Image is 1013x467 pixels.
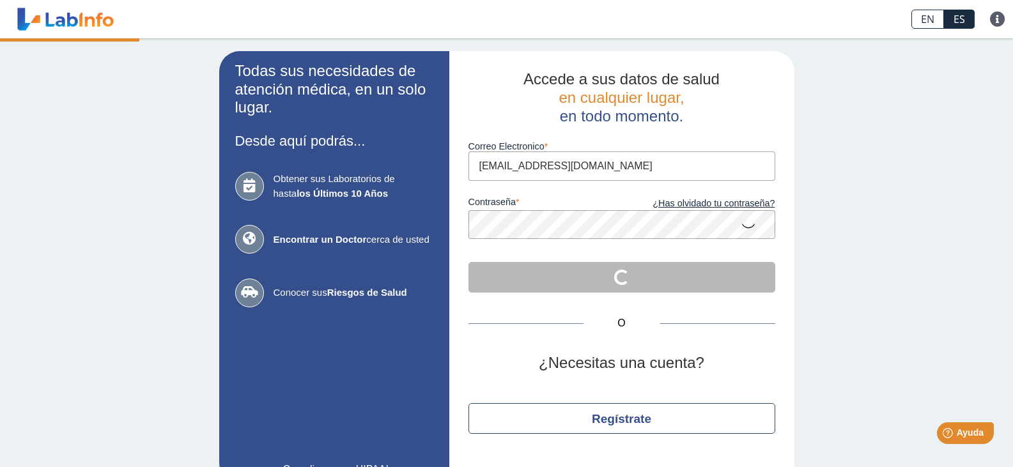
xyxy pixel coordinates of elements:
span: Obtener sus Laboratorios de hasta [274,172,433,201]
a: ES [944,10,975,29]
span: Conocer sus [274,286,433,300]
button: Regístrate [468,403,775,434]
a: EN [911,10,944,29]
span: en todo momento. [560,107,683,125]
iframe: Help widget launcher [899,417,999,453]
span: O [584,316,660,331]
span: en cualquier lugar, [559,89,684,106]
label: Correo Electronico [468,141,775,151]
span: Accede a sus datos de salud [523,70,720,88]
h2: Todas sus necesidades de atención médica, en un solo lugar. [235,62,433,117]
a: ¿Has olvidado tu contraseña? [622,197,775,211]
h2: ¿Necesitas una cuenta? [468,354,775,372]
h3: Desde aquí podrás... [235,133,433,149]
label: contraseña [468,197,622,211]
b: Encontrar un Doctor [274,234,367,245]
b: Riesgos de Salud [327,287,407,298]
b: los Últimos 10 Años [297,188,388,199]
span: cerca de usted [274,233,433,247]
